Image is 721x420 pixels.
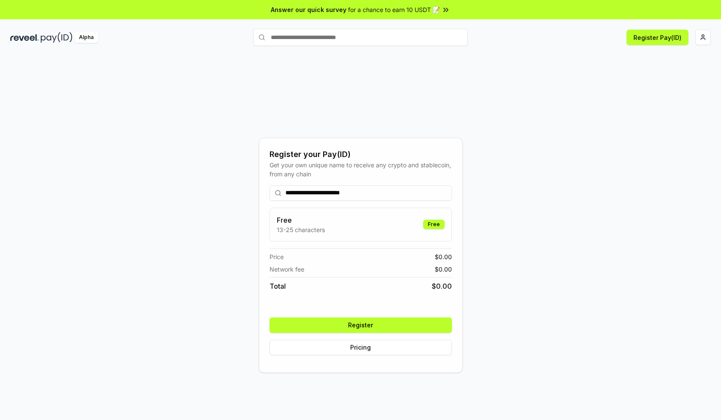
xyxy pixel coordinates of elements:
div: Register your Pay(ID) [270,148,452,160]
h3: Free [277,215,325,225]
span: Answer our quick survey [271,5,346,14]
span: Total [270,281,286,291]
span: $ 0.00 [435,265,452,274]
span: Price [270,252,284,261]
div: Free [423,220,445,229]
span: Network fee [270,265,304,274]
div: Get your own unique name to receive any crypto and stablecoin, from any chain [270,160,452,178]
div: Alpha [74,32,98,43]
button: Register Pay(ID) [627,30,688,45]
span: $ 0.00 [432,281,452,291]
img: reveel_dark [10,32,39,43]
p: 13-25 characters [277,225,325,234]
button: Register [270,317,452,333]
span: $ 0.00 [435,252,452,261]
span: for a chance to earn 10 USDT 📝 [348,5,440,14]
img: pay_id [41,32,73,43]
button: Pricing [270,340,452,355]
